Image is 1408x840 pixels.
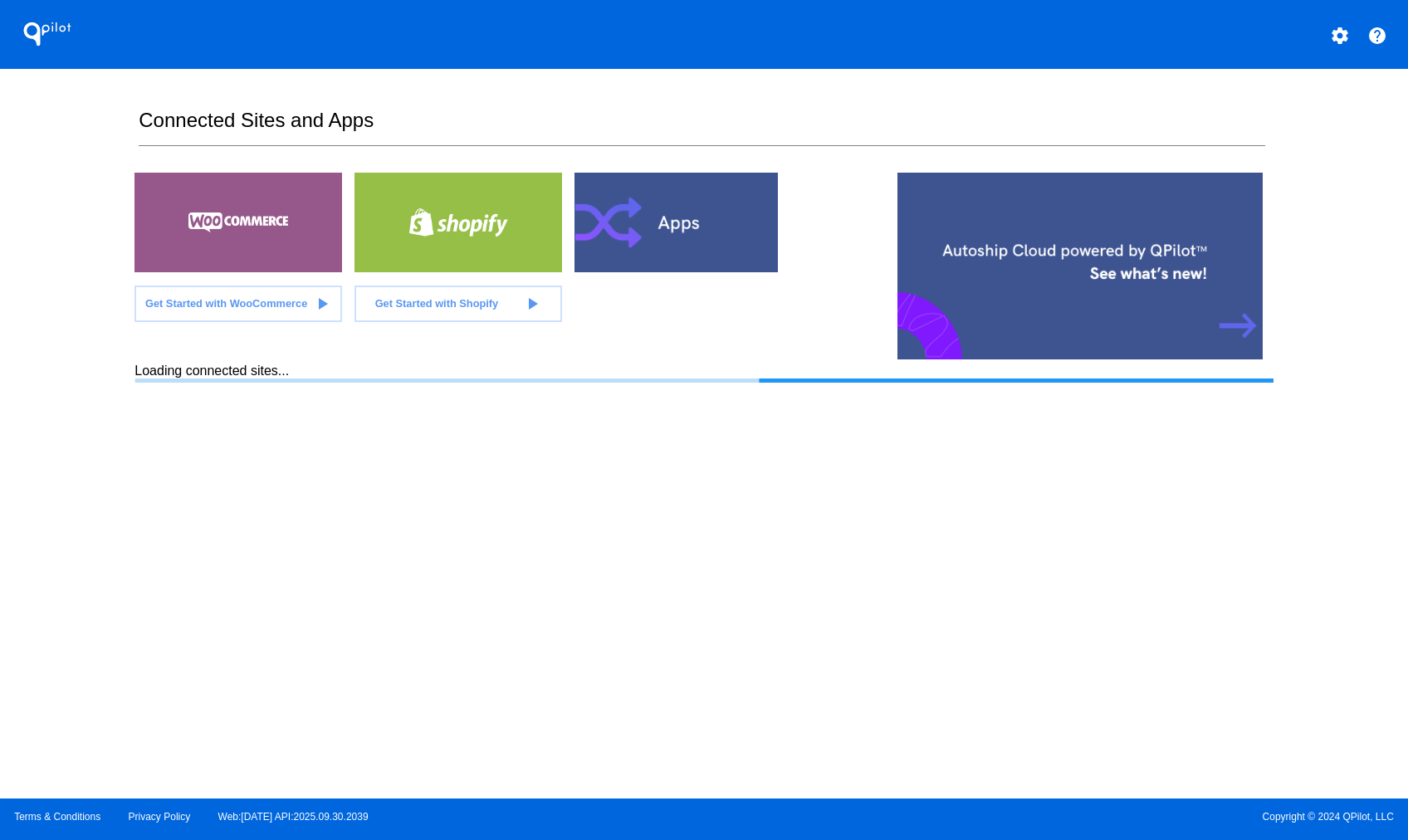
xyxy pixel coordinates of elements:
a: Privacy Policy [129,811,191,823]
h1: QPilot [14,17,81,51]
mat-icon: play_arrow [312,294,332,314]
a: Get Started with Shopify [354,286,562,322]
mat-icon: settings [1330,26,1350,46]
div: Loading connected sites... [134,364,1273,383]
span: Get Started with Shopify [375,297,499,310]
mat-icon: help [1367,26,1387,46]
span: Copyright © 2024 QPilot, LLC [718,811,1394,823]
a: Terms & Conditions [14,811,100,823]
span: Get Started with WooCommerce [145,297,307,310]
a: Web:[DATE] API:2025.09.30.2039 [218,811,369,823]
a: Get Started with WooCommerce [134,286,342,322]
h2: Connected Sites and Apps [139,109,1264,146]
mat-icon: play_arrow [522,294,542,314]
